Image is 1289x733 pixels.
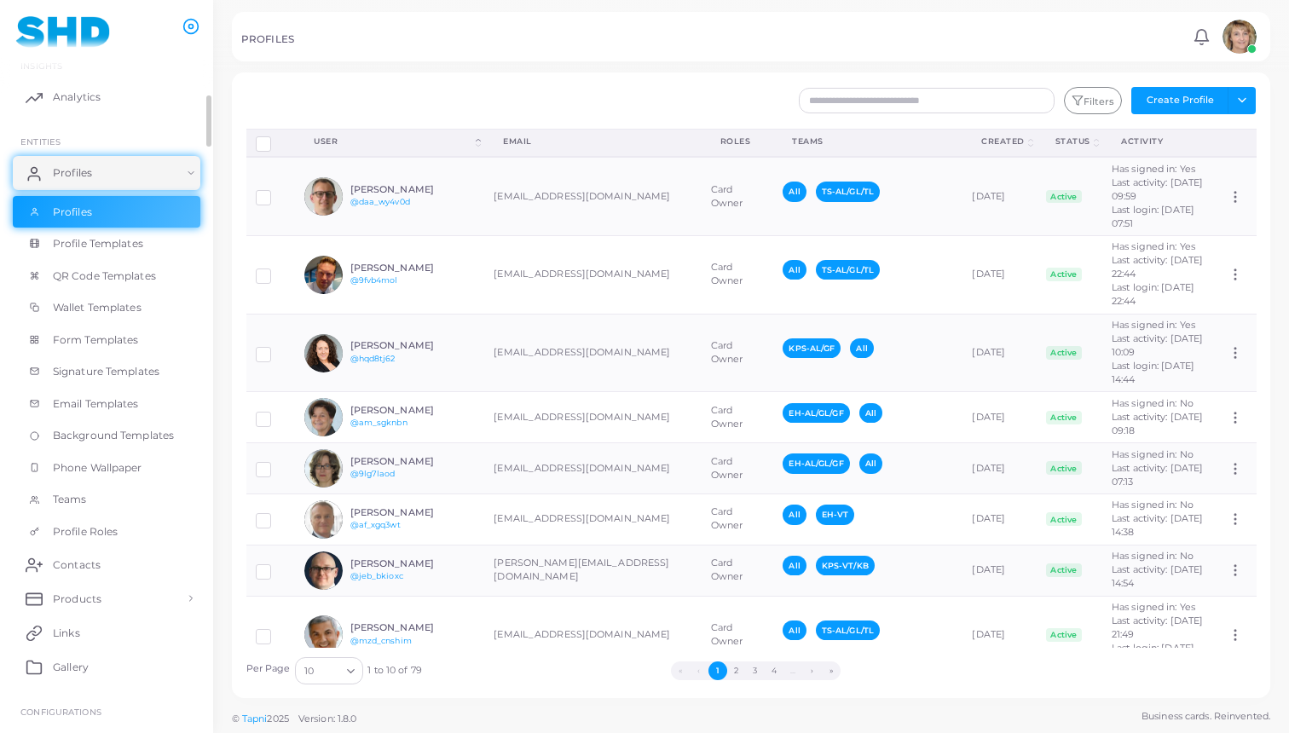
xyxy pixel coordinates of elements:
[981,136,1025,147] div: Created
[783,556,806,575] span: All
[783,403,849,423] span: EH-AL/GL/GF
[1046,512,1082,526] span: Active
[822,661,841,680] button: Go to last page
[13,228,200,260] a: Profile Templates
[484,596,701,674] td: [EMAIL_ADDRESS][DOMAIN_NAME]
[314,136,472,147] div: User
[246,662,291,676] label: Per Page
[1046,461,1082,475] span: Active
[53,205,92,220] span: Profiles
[13,516,200,548] a: Profile Roles
[702,392,774,443] td: Card Owner
[484,392,701,443] td: [EMAIL_ADDRESS][DOMAIN_NAME]
[53,557,101,573] span: Contacts
[350,469,396,478] a: @9lg7laod
[13,291,200,324] a: Wallet Templates
[783,453,849,473] span: EH-AL/GL/GF
[962,392,1037,443] td: [DATE]
[503,136,682,147] div: Email
[53,460,142,476] span: Phone Wallpaper
[350,184,476,195] h6: [PERSON_NAME]
[13,196,200,228] a: Profiles
[783,620,806,640] span: All
[304,449,343,488] img: avatar
[53,626,80,641] span: Links
[792,136,944,147] div: Teams
[1112,642,1194,667] span: Last login: [DATE] 18:27
[350,456,476,467] h6: [PERSON_NAME]
[13,483,200,516] a: Teams
[304,334,343,372] img: avatar
[702,493,774,545] td: Card Owner
[20,707,101,717] span: Configurations
[1046,628,1082,642] span: Active
[20,61,62,71] span: INSIGHTS
[1112,550,1194,562] span: Has signed in: No
[53,268,156,284] span: QR Code Templates
[816,505,855,524] span: EH-VT
[304,398,343,436] img: avatar
[1064,87,1122,114] button: Filters
[1112,176,1203,202] span: Last activity: [DATE] 09:59
[1112,563,1203,589] span: Last activity: [DATE] 14:54
[315,661,340,680] input: Search for option
[53,396,139,412] span: Email Templates
[1112,397,1194,409] span: Has signed in: No
[850,338,873,358] span: All
[484,157,701,235] td: [EMAIL_ADDRESS][DOMAIN_NAME]
[859,403,882,423] span: All
[1112,601,1195,613] span: Has signed in: Yes
[1121,136,1199,147] div: activity
[1046,268,1082,281] span: Active
[53,524,118,540] span: Profile Roles
[13,156,200,190] a: Profiles
[727,661,746,680] button: Go to page 2
[1217,20,1261,54] a: avatar
[702,596,774,674] td: Card Owner
[53,428,174,443] span: Background Templates
[20,136,61,147] span: ENTITIES
[13,581,200,615] a: Products
[1112,332,1203,358] span: Last activity: [DATE] 10:09
[15,16,110,48] img: logo
[1112,499,1194,511] span: Has signed in: No
[1112,281,1194,307] span: Last login: [DATE] 22:44
[298,713,357,724] span: Version: 1.8.0
[484,545,701,596] td: [PERSON_NAME][EMAIL_ADDRESS][DOMAIN_NAME]
[53,165,92,181] span: Profiles
[1046,563,1082,577] span: Active
[350,354,396,363] a: @hqd8tj62
[53,660,89,675] span: Gallery
[702,545,774,596] td: Card Owner
[13,615,200,649] a: Links
[962,443,1037,494] td: [DATE]
[783,260,806,280] span: All
[708,661,727,680] button: Go to page 1
[13,547,200,581] a: Contacts
[1218,129,1256,157] th: Action
[350,263,476,274] h6: [PERSON_NAME]
[422,661,1090,680] ul: Pagination
[304,615,343,654] img: avatar
[246,129,296,157] th: Row-selection
[1112,615,1203,640] span: Last activity: [DATE] 21:49
[350,520,401,529] a: @af_xgq3wt
[1112,462,1203,488] span: Last activity: [DATE] 07:13
[13,260,200,292] a: QR Code Templates
[1046,190,1082,204] span: Active
[13,80,200,114] a: Analytics
[1055,136,1090,147] div: Status
[783,338,841,358] span: KPS-AL/GF
[241,33,294,45] h5: PROFILES
[702,157,774,235] td: Card Owner
[304,551,343,590] img: avatar
[816,620,880,640] span: TS-AL/GL/TL
[746,661,765,680] button: Go to page 3
[304,177,343,216] img: avatar
[53,492,87,507] span: Teams
[1046,411,1082,424] span: Active
[1112,512,1203,538] span: Last activity: [DATE] 14:38
[1112,360,1194,385] span: Last login: [DATE] 14:44
[304,500,343,539] img: avatar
